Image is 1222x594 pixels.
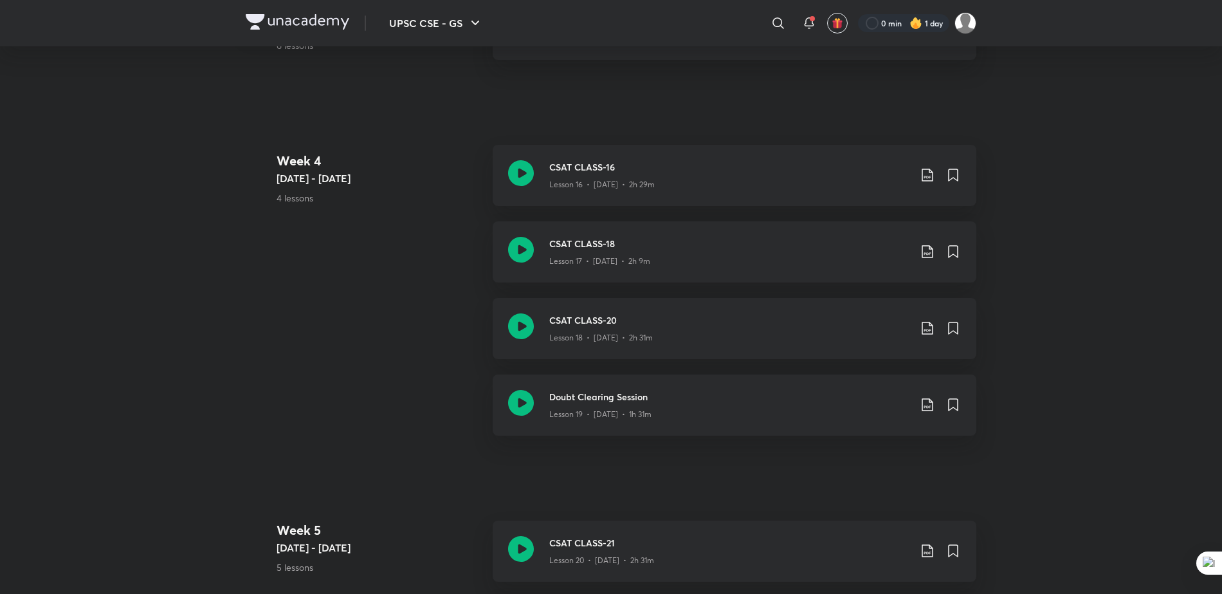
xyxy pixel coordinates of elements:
[832,17,843,29] img: avatar
[381,10,491,36] button: UPSC CSE - GS
[549,160,909,174] h3: CSAT CLASS-16
[246,14,349,30] img: Company Logo
[549,536,909,550] h3: CSAT CLASS-21
[549,555,654,566] p: Lesson 20 • [DATE] • 2h 31m
[493,375,976,451] a: Doubt Clearing SessionLesson 19 • [DATE] • 1h 31m
[549,237,909,250] h3: CSAT CLASS-18
[277,540,482,555] h5: [DATE] - [DATE]
[549,179,655,190] p: Lesson 16 • [DATE] • 2h 29m
[493,298,976,375] a: CSAT CLASS-20Lesson 18 • [DATE] • 2h 31m
[246,14,349,33] a: Company Logo
[277,521,482,540] h4: Week 5
[827,13,848,33] button: avatar
[549,313,909,327] h3: CSAT CLASS-20
[954,12,976,34] img: Ayushi Singh
[493,221,976,298] a: CSAT CLASS-18Lesson 17 • [DATE] • 2h 9m
[277,151,482,171] h4: Week 4
[549,409,652,420] p: Lesson 19 • [DATE] • 1h 31m
[909,17,922,30] img: streak
[549,332,653,344] p: Lesson 18 • [DATE] • 2h 31m
[277,191,482,205] p: 4 lessons
[277,171,482,186] h5: [DATE] - [DATE]
[549,255,650,267] p: Lesson 17 • [DATE] • 2h 9m
[277,561,482,574] p: 5 lessons
[493,145,976,221] a: CSAT CLASS-16Lesson 16 • [DATE] • 2h 29m
[549,390,909,404] h3: Doubt Clearing Session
